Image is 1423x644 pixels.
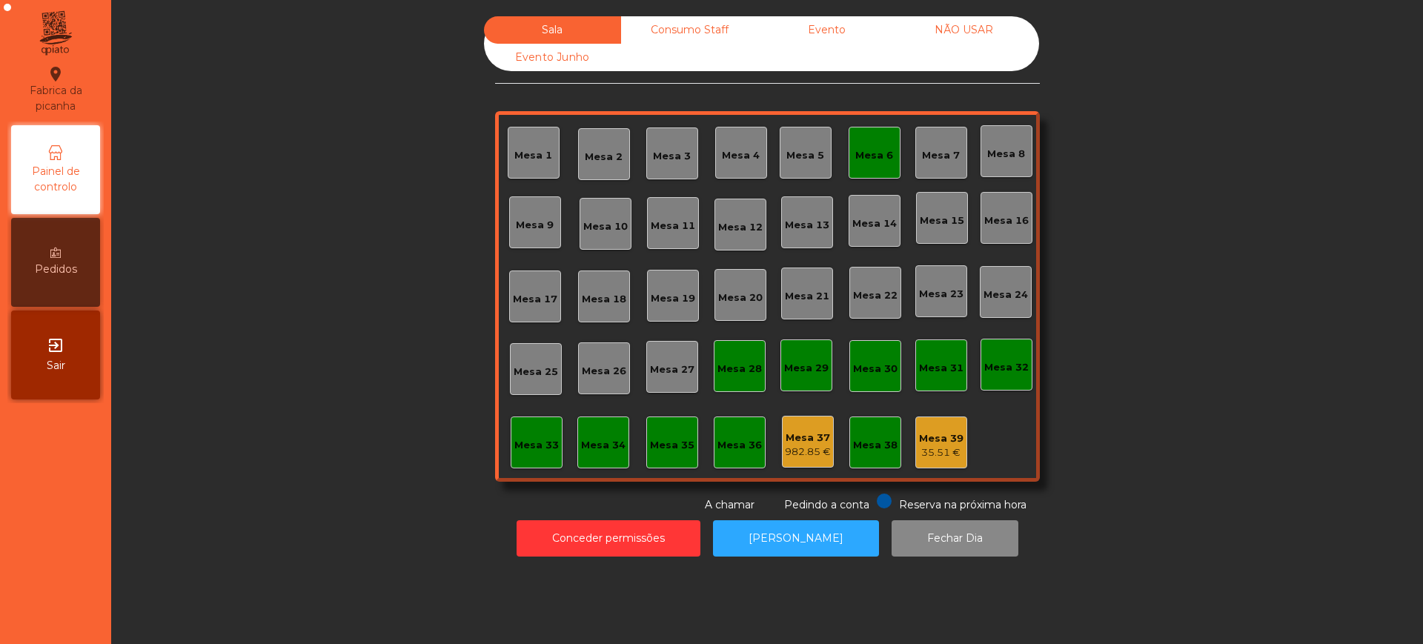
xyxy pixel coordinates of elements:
[717,438,762,453] div: Mesa 36
[899,498,1026,511] span: Reserva na próxima hora
[922,148,960,163] div: Mesa 7
[717,362,762,376] div: Mesa 28
[853,362,898,376] div: Mesa 30
[47,358,65,374] span: Sair
[784,498,869,511] span: Pedindo a conta
[718,291,763,305] div: Mesa 20
[513,292,557,307] div: Mesa 17
[621,16,758,44] div: Consumo Staff
[650,362,694,377] div: Mesa 27
[37,7,73,59] img: qpiato
[920,213,964,228] div: Mesa 15
[895,16,1032,44] div: NÃO USAR
[651,219,695,233] div: Mesa 11
[582,292,626,307] div: Mesa 18
[47,336,64,354] i: exit_to_app
[713,520,879,557] button: [PERSON_NAME]
[35,262,77,277] span: Pedidos
[919,445,963,460] div: 35.51 €
[484,16,621,44] div: Sala
[785,445,831,459] div: 982.85 €
[718,220,763,235] div: Mesa 12
[785,431,831,445] div: Mesa 37
[585,150,623,165] div: Mesa 2
[785,218,829,233] div: Mesa 13
[853,288,898,303] div: Mesa 22
[722,148,760,163] div: Mesa 4
[984,360,1029,375] div: Mesa 32
[785,289,829,304] div: Mesa 21
[784,361,829,376] div: Mesa 29
[583,219,628,234] div: Mesa 10
[919,431,963,446] div: Mesa 39
[853,438,898,453] div: Mesa 38
[650,438,694,453] div: Mesa 35
[581,438,626,453] div: Mesa 34
[47,65,64,83] i: location_on
[517,520,700,557] button: Conceder permissões
[516,218,554,233] div: Mesa 9
[651,291,695,306] div: Mesa 19
[786,148,824,163] div: Mesa 5
[892,520,1018,557] button: Fechar Dia
[514,365,558,379] div: Mesa 25
[919,361,963,376] div: Mesa 31
[705,498,754,511] span: A chamar
[582,364,626,379] div: Mesa 26
[984,288,1028,302] div: Mesa 24
[484,44,621,71] div: Evento Junho
[758,16,895,44] div: Evento
[852,216,897,231] div: Mesa 14
[653,149,691,164] div: Mesa 3
[984,213,1029,228] div: Mesa 16
[12,65,99,114] div: Fabrica da picanha
[987,147,1025,162] div: Mesa 8
[15,164,96,195] span: Painel de controlo
[514,148,552,163] div: Mesa 1
[855,148,893,163] div: Mesa 6
[514,438,559,453] div: Mesa 33
[919,287,963,302] div: Mesa 23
